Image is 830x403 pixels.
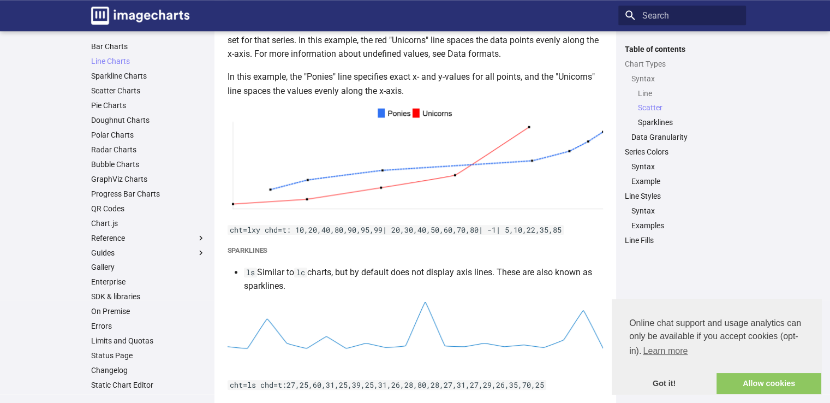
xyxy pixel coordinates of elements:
input: Search [618,5,746,25]
a: Enterprise [91,277,206,287]
a: Examples [631,221,739,230]
a: On Premise [91,306,206,316]
a: Errors [91,321,206,331]
a: Syntax [631,162,739,171]
a: Status Page [91,351,206,360]
a: Changelog [91,365,206,375]
nav: Table of contents [618,44,746,245]
a: Scatter [638,103,739,112]
a: Line Styles [625,191,739,201]
a: Series Colors [625,147,739,157]
div: cookieconsent [612,299,821,394]
a: Limits and Quotas [91,336,206,346]
a: Line Fills [625,235,739,245]
a: Radar Charts [91,145,206,155]
a: Bar Charts [91,42,206,51]
a: Bubble Charts [91,159,206,169]
a: Gallery [91,262,206,272]
label: Reference [91,233,206,243]
a: SDK & libraries [91,292,206,301]
nav: Line Styles [625,206,739,230]
a: dismiss cookie message [612,373,716,395]
a: Syntax [631,74,739,84]
a: Chart Types [625,59,739,69]
a: Pie Charts [91,100,206,110]
a: QR Codes [91,204,206,214]
li: Similar to charts, but by default does not display axis lines. These are also known as sparklines. [244,265,603,293]
code: ls [244,268,257,277]
a: Scatter Charts [91,86,206,96]
nav: Series Colors [625,162,739,186]
a: Polar Charts [91,130,206,140]
img: chart [228,106,603,214]
a: Example [631,176,739,186]
a: learn more about cookies [641,343,689,359]
code: cht=lxy chd=t: 10,20,40,80,90,95,99| 20,30,40,50,60,70,80| -1| 5,10,22,35,85 [228,225,564,235]
a: Sparklines [638,117,739,127]
nav: Chart Types [625,74,739,143]
img: logo [91,7,189,25]
h5: Sparklines [228,245,603,256]
a: Static Chart Editor [91,380,206,390]
code: lc [294,268,307,277]
label: Guides [91,248,206,258]
code: cht=ls chd=t:27,25,60,31,25,39,25,31,26,28,80,28,27,31,27,29,26,35,70,25 [228,380,546,390]
a: Data Granularity [631,132,739,142]
span: Online chat support and usage analytics can only be available if you accept cookies (opt-in). [629,317,804,359]
img: chart [228,302,603,369]
a: GraphViz Charts [91,174,206,184]
a: Progress Bar Charts [91,189,206,199]
label: Table of contents [618,44,746,54]
a: Sparkline Charts [91,71,206,81]
a: Chart.js [91,218,206,228]
a: Doughnut Charts [91,115,206,125]
a: allow cookies [716,373,821,395]
a: Line [638,88,739,98]
a: Syntax [631,206,739,216]
a: Image-Charts documentation [87,2,194,29]
nav: Syntax [631,88,739,128]
p: In this example, the "Ponies" line specifies exact x- and y-values for all points, and the "Unico... [228,70,603,98]
p: To space the data points evenly along the x-axis only, provide a single undefined value for the x... [228,19,603,61]
a: Line Charts [91,56,206,66]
